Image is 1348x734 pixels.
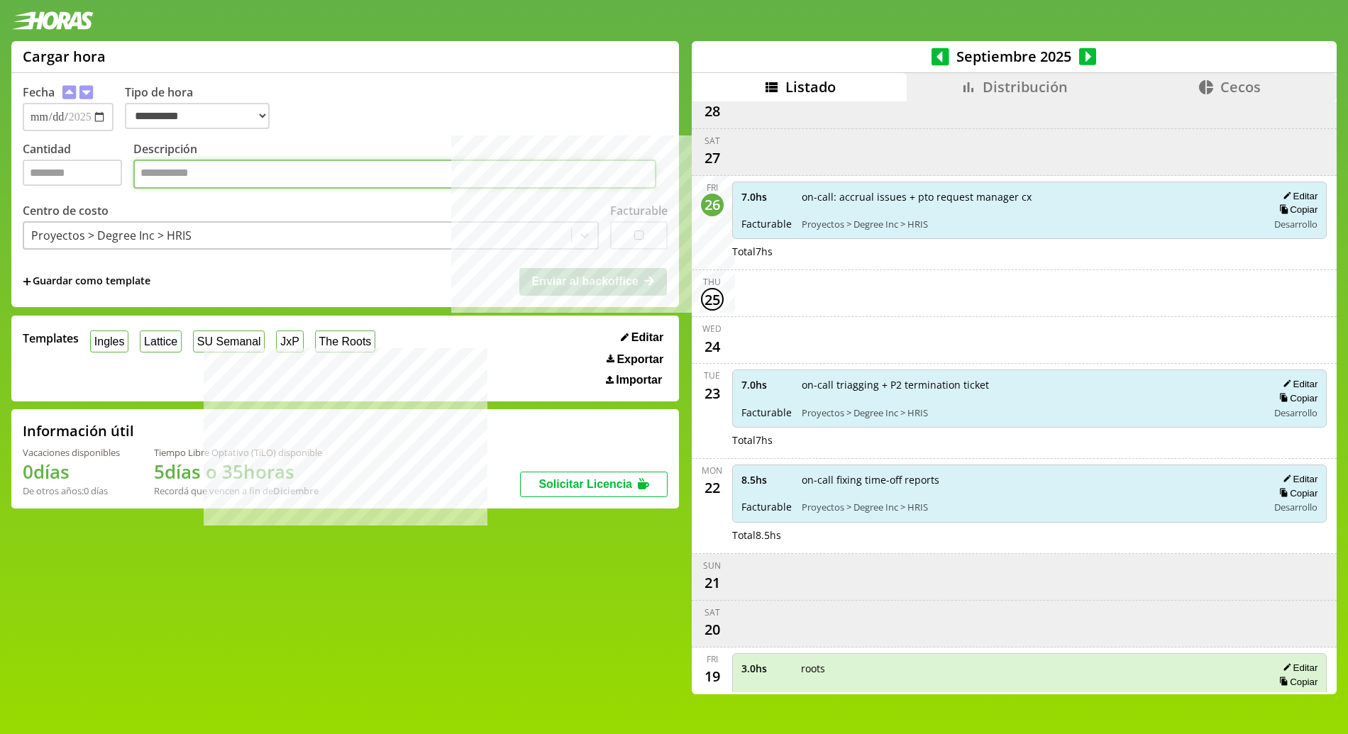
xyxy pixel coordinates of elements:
[273,484,319,497] b: Diciembre
[23,203,109,218] label: Centro de costo
[610,203,668,218] label: Facturable
[520,472,668,497] button: Solicitar Licencia
[90,330,128,352] button: Ingles
[701,572,724,594] div: 21
[701,665,724,688] div: 19
[801,689,1244,702] span: 10Pines > Gestion horizontal > Reunión Roots
[616,374,662,387] span: Importar
[1274,406,1317,419] span: Desarrollo
[701,335,724,357] div: 24
[703,276,721,288] div: Thu
[707,653,718,665] div: Fri
[617,353,663,366] span: Exportar
[1278,473,1317,485] button: Editar
[154,446,322,459] div: Tiempo Libre Optativo (TiLO) disponible
[1275,487,1317,499] button: Copiar
[23,274,31,289] span: +
[1220,77,1261,96] span: Cecos
[707,182,718,194] div: Fri
[704,369,720,382] div: Tue
[741,190,792,204] span: 7.0 hs
[1275,676,1317,688] button: Copiar
[125,103,270,129] select: Tipo de hora
[315,330,375,352] button: The Roots
[802,501,1259,513] span: Proyectos > Degree Inc > HRIS
[1253,689,1317,702] span: Tareas internas
[741,378,792,391] span: 7.0 hs
[703,560,721,572] div: Sun
[23,484,120,497] div: De otros años: 0 días
[701,100,724,123] div: 28
[701,618,724,641] div: 20
[802,473,1259,486] span: on-call fixing time-off reports
[701,477,724,499] div: 22
[1278,190,1317,202] button: Editar
[31,228,192,243] div: Proyectos > Degree Inc > HRIS
[23,459,120,484] h1: 0 días
[276,330,303,352] button: JxP
[11,11,94,30] img: logotipo
[785,77,836,96] span: Listado
[701,382,724,404] div: 23
[949,47,1079,66] span: Septiembre 2025
[732,433,1327,447] div: Total 7 hs
[705,135,720,147] div: Sat
[23,160,122,186] input: Cantidad
[1278,662,1317,674] button: Editar
[983,77,1068,96] span: Distribución
[23,84,55,100] label: Fecha
[1278,378,1317,390] button: Editar
[701,288,724,311] div: 25
[701,147,724,169] div: 27
[154,484,322,497] div: Recordá que vencen a fin de
[133,141,668,193] label: Descripción
[1274,218,1317,230] span: Desarrollo
[1275,204,1317,216] button: Copiar
[23,446,120,459] div: Vacaciones disponibles
[802,406,1259,419] span: Proyectos > Degree Inc > HRIS
[702,323,722,335] div: Wed
[802,218,1259,230] span: Proyectos > Degree Inc > HRIS
[23,141,133,193] label: Cantidad
[741,500,792,513] span: Facturable
[23,47,106,66] h1: Cargar hora
[193,330,265,352] button: SU Semanal
[802,190,1259,204] span: on-call: accrual issues + pto request manager cx
[702,465,722,477] div: Mon
[741,473,792,486] span: 8.5 hs
[1274,501,1317,513] span: Desarrollo
[23,421,134,440] h2: Información útil
[705,606,720,618] div: Sat
[1275,392,1317,404] button: Copiar
[602,352,668,367] button: Exportar
[631,331,663,344] span: Editar
[154,459,322,484] h1: 5 días o 35 horas
[617,330,668,345] button: Editar
[692,101,1337,693] div: scrollable content
[23,330,79,346] span: Templates
[125,84,281,131] label: Tipo de hora
[741,406,792,419] span: Facturable
[801,662,1244,675] span: roots
[732,245,1327,258] div: Total 7 hs
[741,217,792,230] span: Facturable
[701,194,724,216] div: 26
[732,528,1327,542] div: Total 8.5 hs
[802,378,1259,391] span: on-call triagging + P2 termination ticket
[140,330,182,352] button: Lattice
[741,662,791,675] span: 3.0 hs
[538,478,632,490] span: Solicitar Licencia
[23,274,150,289] span: +Guardar como template
[133,160,656,189] textarea: Descripción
